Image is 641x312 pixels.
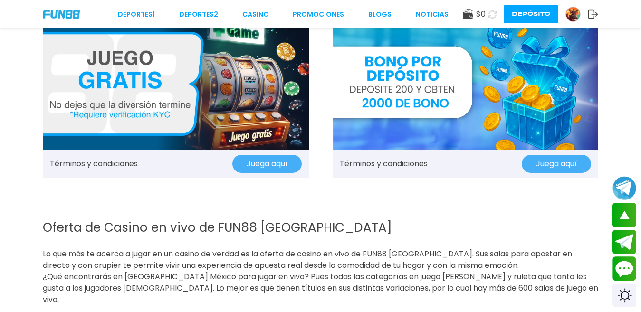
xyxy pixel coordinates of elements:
button: Juega aquí [232,155,302,173]
a: Promociones [293,9,344,19]
a: Deportes1 [118,9,155,19]
a: BLOGS [368,9,392,19]
a: Términos y condiciones [50,158,138,170]
button: Juega aquí [522,155,591,173]
img: Company Logo [43,10,80,18]
a: Avatar [565,7,588,22]
a: Deportes2 [179,9,218,19]
font: Lo que más te acerca a jugar en un casino de verdad es la oferta de casino en vivo de FUN88 [GEOG... [43,248,572,271]
button: Depósito [504,5,558,23]
img: Promo Banner [43,18,309,151]
font: ¿Qué encontrarás en [GEOGRAPHIC_DATA] México para jugar en vivo? Pues todas las categorías en jue... [43,271,598,305]
button: scroll up [612,203,636,227]
button: Contact customer service [612,256,636,281]
a: CASINO [242,9,269,19]
span: $ 0 [476,9,486,20]
img: Avatar [566,7,580,21]
button: Join telegram channel [612,176,636,200]
img: Promo Banner [333,18,599,151]
a: Términos y condiciones [340,158,428,170]
div: Switch theme [612,284,636,307]
button: Join telegram [612,230,636,255]
font: Oferta de Casino en vivo de FUN88 [GEOGRAPHIC_DATA] [43,219,392,236]
a: NOTICIAS [416,9,449,19]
